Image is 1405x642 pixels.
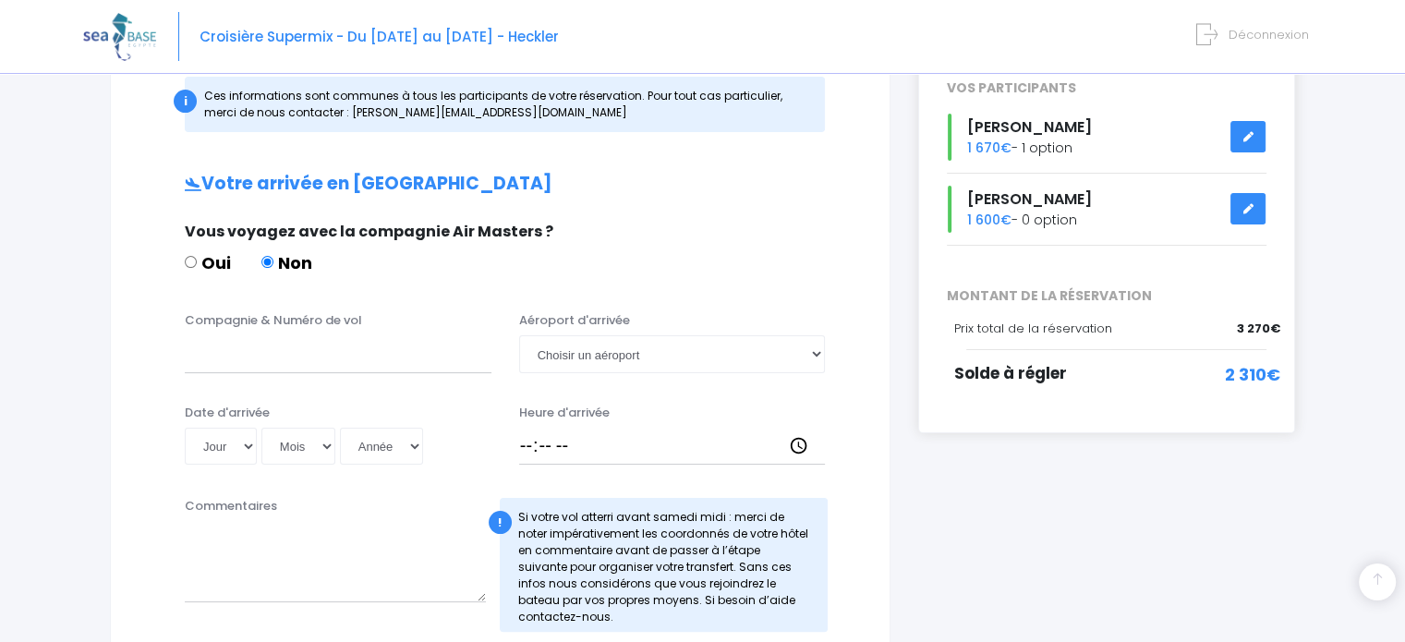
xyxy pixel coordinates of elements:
[148,174,853,195] h2: Votre arrivée en [GEOGRAPHIC_DATA]
[519,311,630,330] label: Aéroport d'arrivée
[967,116,1092,138] span: [PERSON_NAME]
[185,250,231,275] label: Oui
[967,139,1011,157] span: 1 670€
[185,256,197,268] input: Oui
[933,186,1280,233] div: - 0 option
[489,511,512,534] div: !
[261,256,273,268] input: Non
[1237,320,1280,338] span: 3 270€
[967,188,1092,210] span: [PERSON_NAME]
[500,498,829,632] div: Si votre vol atterri avant samedi midi : merci de noter impérativement les coordonnés de votre hô...
[1225,362,1280,387] span: 2 310€
[954,362,1067,384] span: Solde à régler
[200,27,559,46] span: Croisière Supermix - Du [DATE] au [DATE] - Heckler
[185,404,270,422] label: Date d'arrivée
[933,79,1280,98] div: VOS PARTICIPANTS
[185,497,277,515] label: Commentaires
[519,404,610,422] label: Heure d'arrivée
[261,250,312,275] label: Non
[954,320,1112,337] span: Prix total de la réservation
[933,114,1280,161] div: - 1 option
[185,311,362,330] label: Compagnie & Numéro de vol
[967,211,1011,229] span: 1 600€
[1229,26,1309,43] span: Déconnexion
[174,90,197,113] div: i
[185,77,825,132] div: Ces informations sont communes à tous les participants de votre réservation. Pour tout cas partic...
[185,221,553,242] span: Vous voyagez avec la compagnie Air Masters ?
[933,286,1280,306] span: MONTANT DE LA RÉSERVATION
